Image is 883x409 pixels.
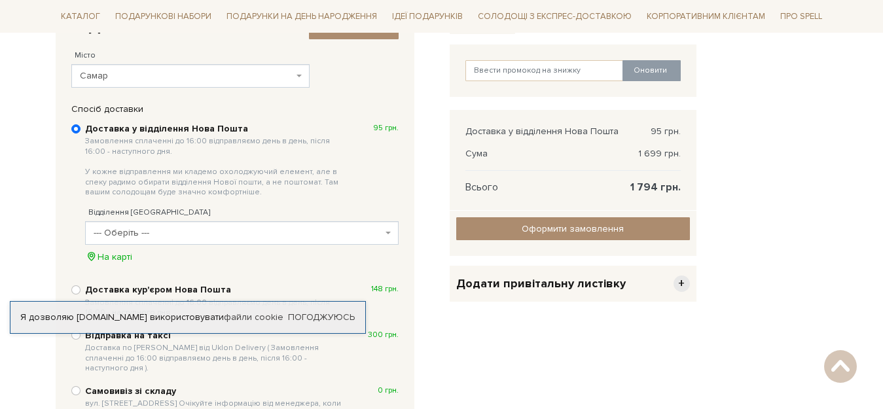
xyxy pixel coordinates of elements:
[110,7,217,27] span: Подарункові набори
[85,284,346,317] b: Доставка кур'єром Нова Пошта
[674,276,690,292] span: +
[373,123,399,133] span: 95 грн.
[85,251,399,263] div: На карті
[288,311,355,323] a: Погоджуюсь
[641,5,770,27] a: Корпоративним клієнтам
[378,385,399,396] span: 0 грн.
[651,126,681,137] span: 95 грн.
[630,181,681,193] span: 1 794 грн.
[88,207,210,219] label: Відділення [GEOGRAPHIC_DATA]
[317,22,390,33] span: Змінити контакти
[465,181,498,193] span: Всього
[85,123,346,198] b: Доставка у відділення Нова Пошта
[85,343,346,374] span: Доставка по [PERSON_NAME] від Uklon Delivery ( Замовлення сплаченні до 16:00 відправляємо день в ...
[465,126,619,137] span: Доставка у відділення Нова Пошта
[80,69,294,82] span: Самар
[85,330,346,374] b: Відправка на таксі
[94,226,382,240] span: --- Оберіть ---
[65,103,405,115] div: Спосіб доставки
[85,221,399,245] span: --- Оберіть ---
[526,22,570,33] span: 1 699 грн.
[775,7,827,27] span: Про Spell
[465,60,624,81] input: Ввести промокод на знижку
[473,5,637,27] a: Солодощі з експрес-доставкою
[622,60,681,81] button: Оновити
[387,7,468,27] span: Ідеї подарунків
[71,64,310,88] span: Самар
[221,7,382,27] span: Подарунки на День народження
[56,7,105,27] span: Каталог
[224,311,283,323] a: файли cookie
[371,284,399,294] span: 148 грн.
[638,148,681,160] span: 1 699 грн.
[85,136,346,198] span: Замовлення сплаченні до 16:00 відправляємо день в день, після 16:00 - наступного дня. У кожне від...
[85,298,346,318] span: Замовлення сплаченні до 16:00 відправляємо день в день, після 16:00 - наступного дня
[456,217,690,240] input: Оформити замовлення
[368,330,399,340] span: 300 грн.
[465,148,488,160] span: Сума
[456,276,626,291] span: Додати привітальну листівку
[75,50,96,62] label: Місто
[10,311,365,323] div: Я дозволяю [DOMAIN_NAME] використовувати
